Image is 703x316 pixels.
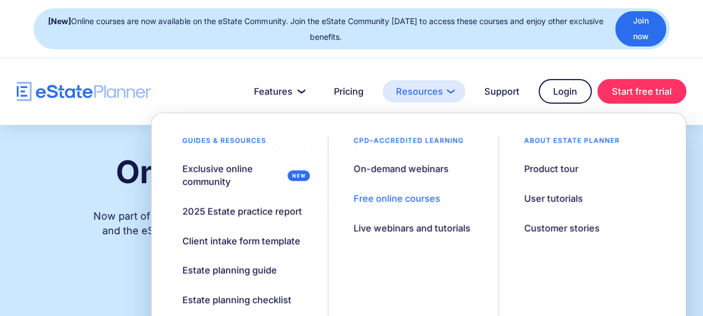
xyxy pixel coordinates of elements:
div: Guides & resources [168,136,280,151]
div: Estate planning checklist [182,294,291,306]
a: Estate planning checklist [168,288,305,312]
div: 2025 Estate practice report [182,205,302,218]
a: Login [539,79,592,104]
div: Now part of the platform, our online courses include the fundamentals of estate planning and the ... [89,198,615,253]
div: Client intake form template [182,235,300,248]
a: Start free trial [597,79,686,104]
div: Customer stories [524,222,600,235]
a: Capture Client Data [258,136,371,160]
a: Create Estate Plans [258,165,371,189]
a: Product tour [510,157,592,181]
div: Product tour [524,162,578,175]
div: User tutorials [524,192,583,205]
a: Generate Legal Documents [258,195,405,219]
a: Customer stories [510,216,614,240]
a: 2025 Estate practice report [168,199,316,224]
a: Resources [383,80,465,103]
div: Generate Legal Documents [272,201,391,213]
div: Capture Client Data [272,141,357,154]
a: Estate planning guide [168,258,291,282]
div: Exclusive online community [182,162,282,188]
a: home [17,82,151,101]
h1: Online estate planning courses [116,155,588,189]
a: Support [471,80,533,103]
strong: [New] [48,16,71,26]
a: Pricing [320,80,377,103]
a: User tutorials [510,187,597,211]
a: Exclusive online community [168,157,316,194]
a: Client intake form template [168,229,314,253]
a: Features [240,80,315,103]
div: Create Estate Plans [272,171,357,184]
div: Estate planning guide [182,264,277,277]
div: About estate planner [510,136,634,151]
div: Online courses are now available on the eState Community. Join the eState Community [DATE] to acc... [45,13,607,45]
a: Join now [615,11,666,47]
